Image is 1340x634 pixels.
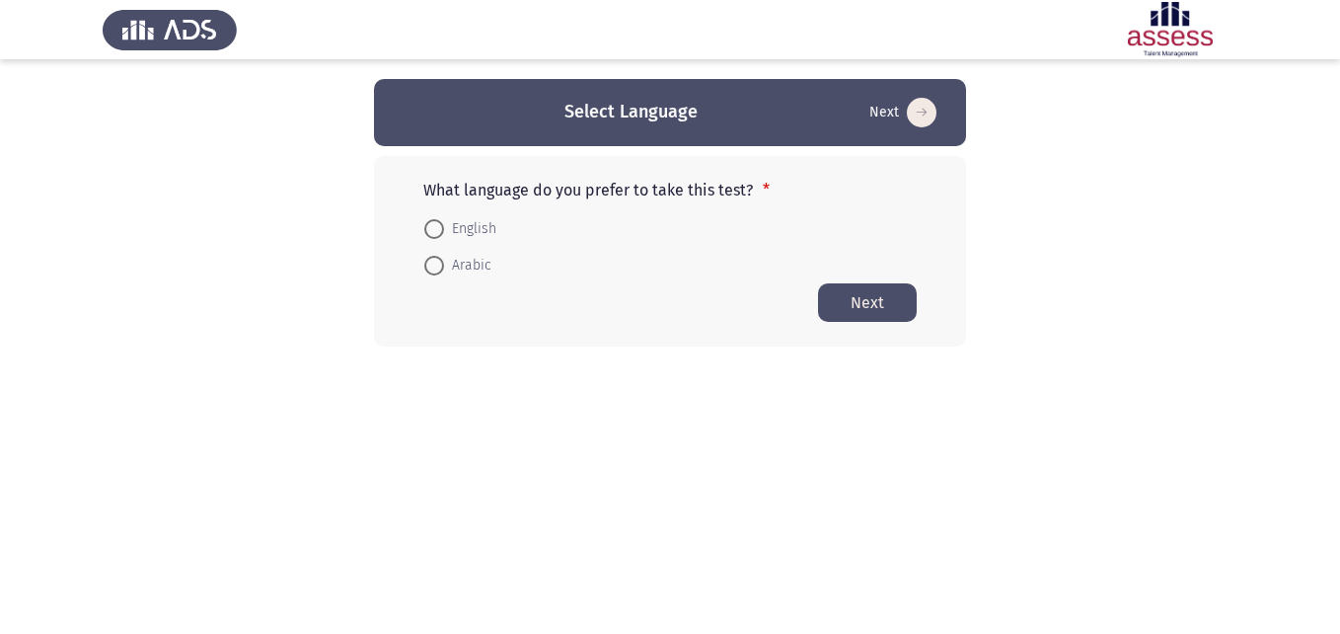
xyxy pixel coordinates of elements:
img: Assessment logo of ASSESS Employability - EBI [1103,2,1237,57]
span: English [444,217,496,241]
button: Start assessment [863,97,942,128]
img: Assess Talent Management logo [103,2,237,57]
button: Start assessment [818,283,917,322]
p: What language do you prefer to take this test? [423,181,917,199]
span: Arabic [444,254,491,277]
h3: Select Language [564,100,698,124]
